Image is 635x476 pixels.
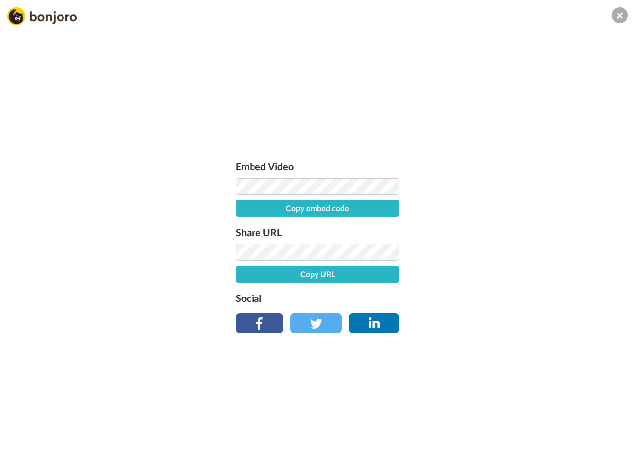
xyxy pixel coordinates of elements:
[7,7,77,25] img: Bonjoro Logo
[236,158,399,174] label: Embed Video
[236,200,399,217] button: Copy embed code
[236,290,399,306] label: Social
[236,266,399,283] button: Copy URL
[236,224,399,240] label: Share URL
